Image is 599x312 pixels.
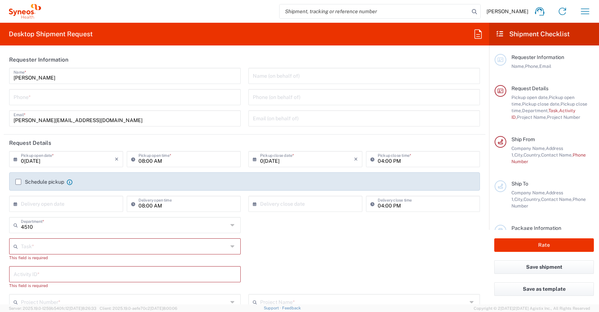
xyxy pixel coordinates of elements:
[9,282,241,289] div: This field is required
[524,197,541,202] span: Country,
[15,179,64,185] label: Schedule pickup
[547,114,580,120] span: Project Number
[511,190,546,195] span: Company Name,
[100,306,177,311] span: Client: 2025.19.0-aefe70c
[9,139,51,147] h2: Request Details
[511,146,546,151] span: Company Name,
[511,95,549,100] span: Pickup open date,
[494,282,594,296] button: Save as template
[524,152,541,158] span: Country,
[67,306,96,311] span: 2[DATE]8:26:33
[9,254,241,261] div: This field is required
[282,306,301,310] a: Feedback
[115,153,119,165] i: ×
[511,85,548,91] span: Request Details
[548,108,559,113] span: Task,
[494,238,594,252] button: Rate
[522,101,561,107] span: Pickup close date,
[511,136,535,142] span: Ship From
[148,306,177,311] span: 2[DATE]8:00:06
[514,197,524,202] span: City,
[511,225,561,231] span: Package Information
[522,108,548,113] span: Department,
[474,305,590,312] span: Copyright © 2[DATE]2[DATE] Agistix Inc., All Rights Reserved
[9,56,69,63] h2: Requester Information
[487,8,528,15] span: [PERSON_NAME]
[496,30,570,38] h2: Shipment Checklist
[280,4,469,18] input: Shipment, tracking or reference number
[514,152,524,158] span: City,
[541,152,573,158] span: Contact Name,
[525,63,539,69] span: Phone,
[9,30,93,38] h2: Desktop Shipment Request
[354,153,358,165] i: ×
[264,306,282,310] a: Support
[517,114,547,120] span: Project Name,
[511,181,528,187] span: Ship To
[511,54,564,60] span: Requester Information
[511,63,525,69] span: Name,
[539,63,551,69] span: Email
[9,306,96,311] span: Server: 2025.19.0-1259b540fc1
[494,260,594,274] button: Save shipment
[541,197,573,202] span: Contact Name,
